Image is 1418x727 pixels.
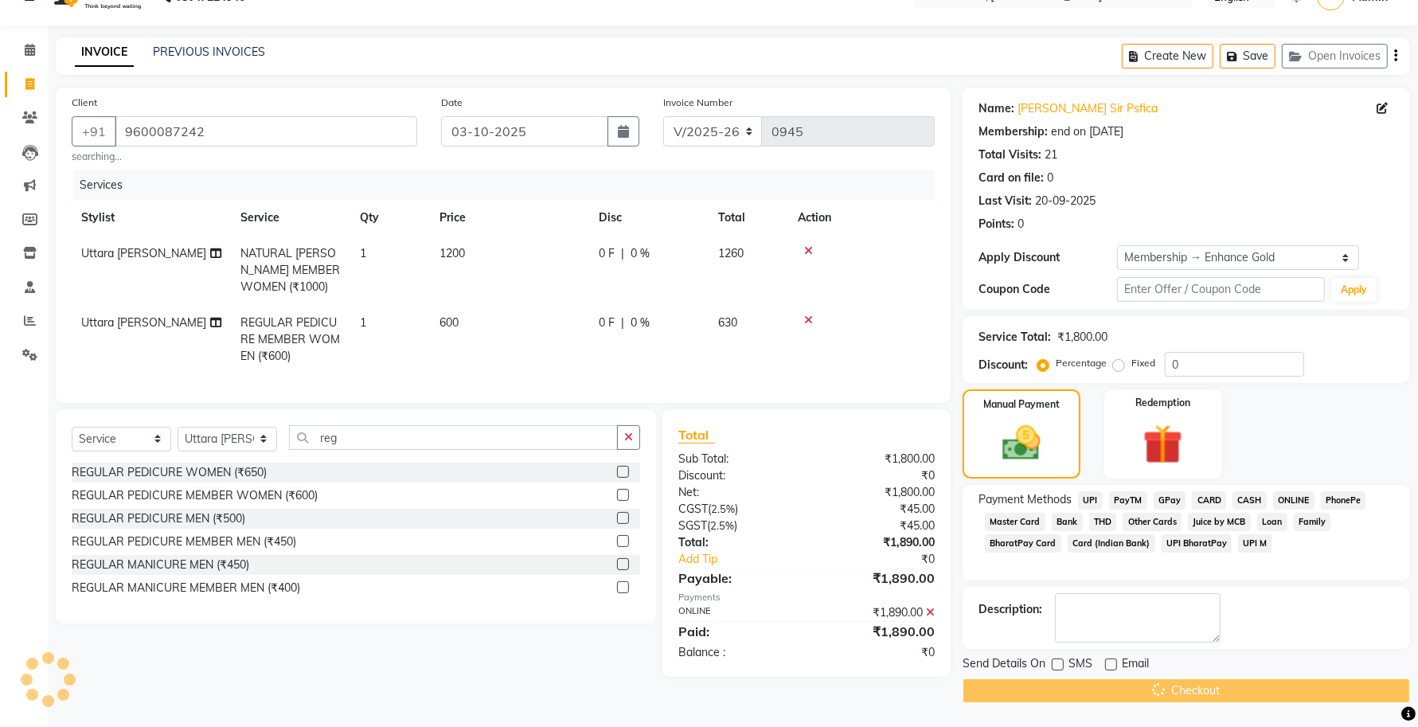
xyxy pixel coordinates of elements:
[807,604,947,621] div: ₹1,890.00
[979,170,1044,186] div: Card on file:
[1131,420,1195,469] img: _gift.svg
[979,100,1014,117] div: Name:
[1018,100,1158,117] a: [PERSON_NAME] Sir Psfica
[709,200,788,236] th: Total
[72,534,296,550] div: REGULAR PEDICURE MEMBER MEN (₹450)
[807,518,947,534] div: ₹45.00
[666,622,807,641] div: Paid:
[666,467,807,484] div: Discount:
[1051,123,1123,140] div: end on [DATE]
[1109,491,1147,510] span: PayTM
[289,425,618,450] input: Search or Scan
[1135,396,1190,410] label: Redemption
[1122,655,1149,675] span: Email
[807,569,947,588] div: ₹1,890.00
[979,216,1014,233] div: Points:
[1117,277,1325,302] input: Enter Offer / Coupon Code
[72,464,267,481] div: REGULAR PEDICURE WOMEN (₹650)
[1257,513,1287,531] span: Loan
[72,580,300,596] div: REGULAR MANICURE MEMBER MEN (₹400)
[72,510,245,527] div: REGULAR PEDICURE MEN (₹500)
[666,569,807,588] div: Payable:
[621,315,624,331] span: |
[678,427,715,444] span: Total
[807,451,947,467] div: ₹1,800.00
[985,534,1061,553] span: BharatPay Card
[979,281,1117,298] div: Coupon Code
[1331,278,1377,302] button: Apply
[1273,491,1314,510] span: ONLINE
[75,38,134,67] a: INVOICE
[963,655,1045,675] span: Send Details On
[1192,491,1226,510] span: CARD
[1045,147,1057,163] div: 21
[72,200,231,236] th: Stylist
[240,246,340,294] span: NATURAL [PERSON_NAME] MEMBER WOMEN (₹1000)
[1057,329,1107,346] div: ₹1,800.00
[81,315,206,330] span: Uttara [PERSON_NAME]
[240,315,340,363] span: REGULAR PEDICURE MEMBER WOMEN (₹600)
[1220,44,1275,68] button: Save
[983,397,1060,412] label: Manual Payment
[979,329,1051,346] div: Service Total:
[979,147,1041,163] div: Total Visits:
[718,315,737,330] span: 630
[72,116,116,147] button: +91
[807,622,947,641] div: ₹1,890.00
[72,557,249,573] div: REGULAR MANICURE MEN (₹450)
[807,644,947,661] div: ₹0
[666,644,807,661] div: Balance :
[678,502,708,516] span: CGST
[711,502,735,515] span: 2.5%
[807,467,947,484] div: ₹0
[631,315,650,331] span: 0 %
[1321,491,1366,510] span: PhonePe
[1068,534,1155,553] span: Card (Indian Bank)
[72,487,318,504] div: REGULAR PEDICURE MEMBER WOMEN (₹600)
[599,245,615,262] span: 0 F
[979,193,1032,209] div: Last Visit:
[1056,356,1107,370] label: Percentage
[430,200,589,236] th: Price
[979,357,1028,373] div: Discount:
[1154,491,1186,510] span: GPay
[631,245,650,262] span: 0 %
[1232,491,1267,510] span: CASH
[710,519,734,532] span: 2.5%
[1188,513,1251,531] span: Juice by MCB
[979,249,1117,266] div: Apply Discount
[153,45,265,59] a: PREVIOUS INVOICES
[1068,655,1092,675] span: SMS
[979,123,1048,140] div: Membership:
[72,150,417,164] small: searching...
[985,513,1045,531] span: Master Card
[72,96,97,110] label: Client
[1122,44,1213,68] button: Create New
[439,315,459,330] span: 600
[1162,534,1232,553] span: UPI BharatPay
[666,501,807,518] div: ( )
[807,501,947,518] div: ₹45.00
[979,601,1042,618] div: Description:
[979,491,1072,508] span: Payment Methods
[115,116,417,147] input: Search by Name/Mobile/Email/Code
[350,200,430,236] th: Qty
[599,315,615,331] span: 0 F
[231,200,350,236] th: Service
[678,518,707,533] span: SGST
[830,551,947,568] div: ₹0
[666,518,807,534] div: ( )
[441,96,463,110] label: Date
[1294,513,1331,531] span: Family
[589,200,709,236] th: Disc
[1047,170,1053,186] div: 0
[1018,216,1024,233] div: 0
[439,246,465,260] span: 1200
[73,170,947,200] div: Services
[663,96,732,110] label: Invoice Number
[678,591,935,604] div: Payments
[666,451,807,467] div: Sub Total:
[1282,44,1388,68] button: Open Invoices
[666,551,830,568] a: Add Tip
[1035,193,1096,209] div: 20-09-2025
